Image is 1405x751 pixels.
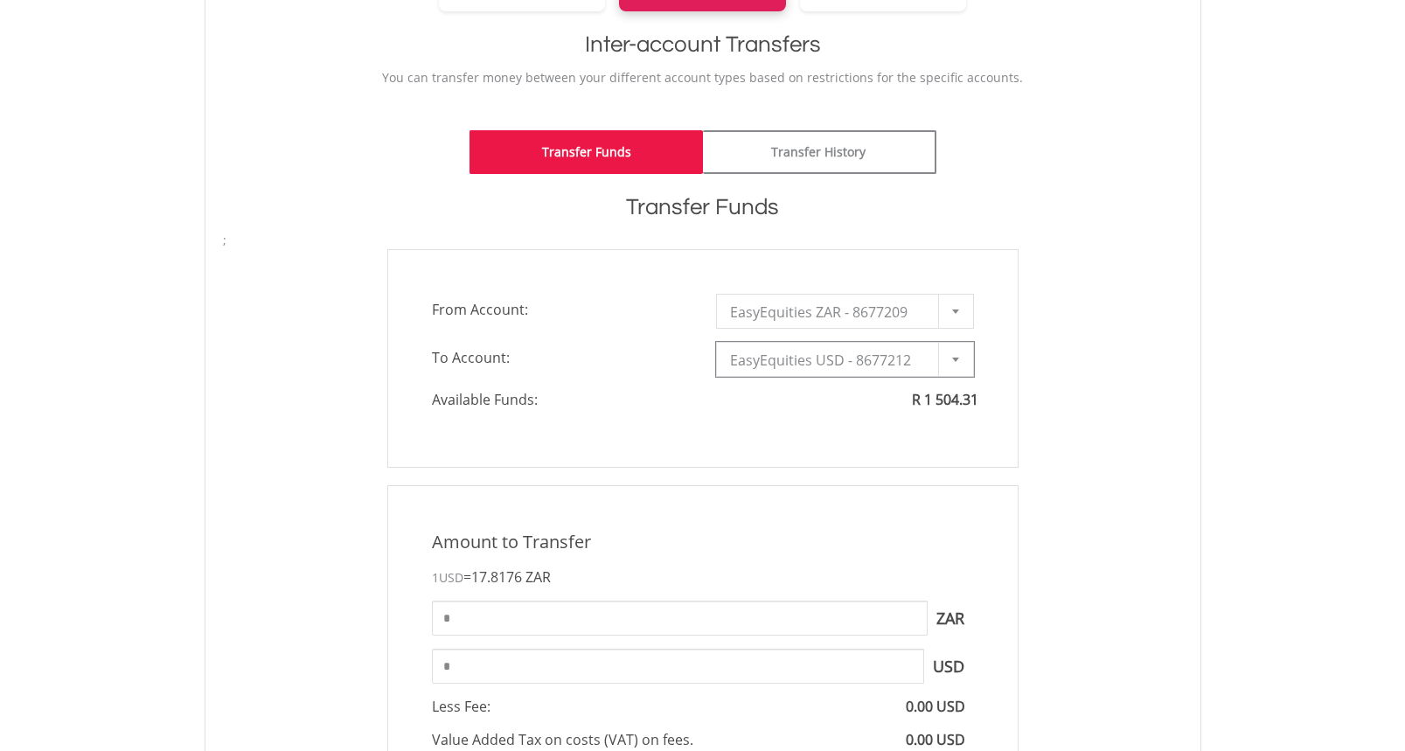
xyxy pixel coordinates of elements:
[906,697,965,716] span: 0.00 USD
[730,343,934,378] span: EasyEquities USD - 8677212
[432,730,693,749] span: Value Added Tax on costs (VAT) on fees.
[432,569,463,586] span: 1
[223,69,1183,87] p: You can transfer money between your different account types based on restrictions for the specifi...
[469,130,703,174] a: Transfer Funds
[419,530,987,555] div: Amount to Transfer
[223,191,1183,223] h1: Transfer Funds
[730,295,934,330] span: EasyEquities ZAR - 8677209
[439,569,463,586] span: USD
[471,567,522,587] span: 17.8176
[703,130,936,174] a: Transfer History
[906,730,965,749] span: 0.00 USD
[432,697,490,716] span: Less Fee:
[928,601,974,636] span: ZAR
[223,29,1183,60] h1: Inter-account Transfers
[525,567,551,587] span: ZAR
[419,390,703,410] span: Available Funds:
[463,567,551,587] span: =
[419,294,703,325] span: From Account:
[912,390,978,409] span: R 1 504.31
[924,649,974,684] span: USD
[419,342,703,373] span: To Account:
